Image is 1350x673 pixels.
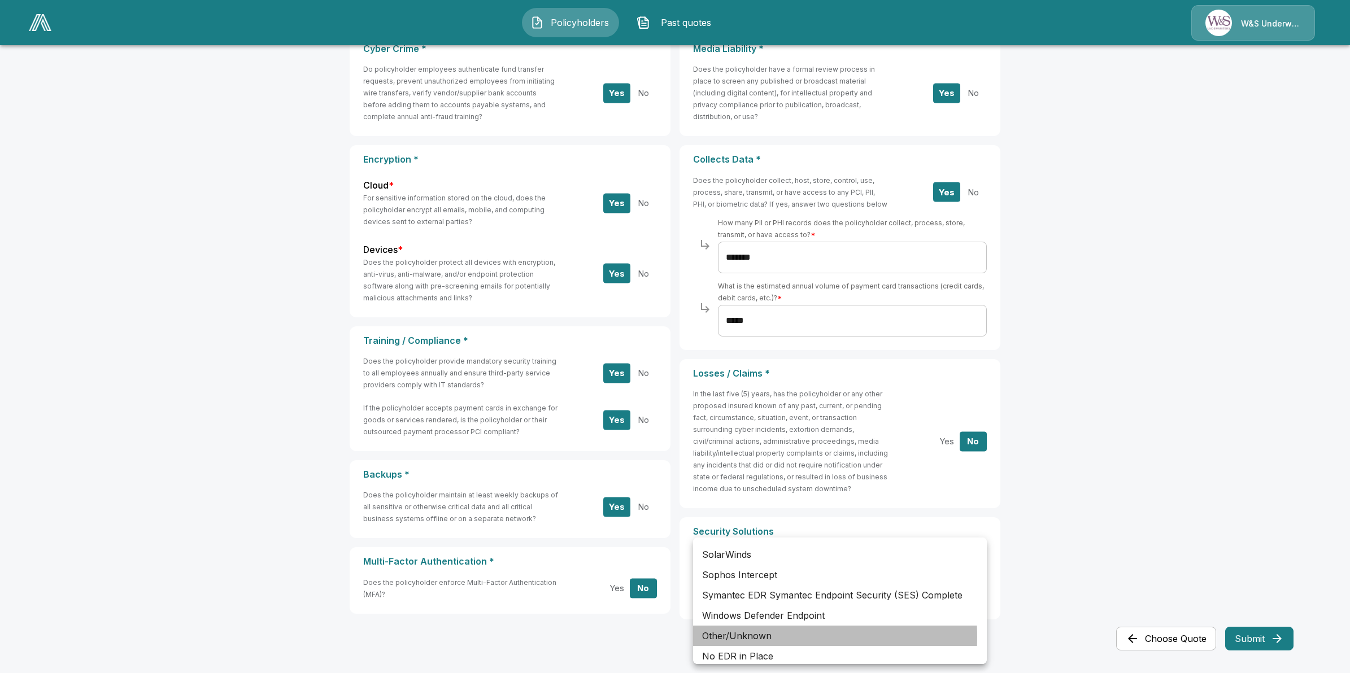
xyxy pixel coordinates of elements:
li: Windows Defender Endpoint [693,605,987,626]
li: Symantec EDR Symantec Endpoint Security (SES) Complete [693,585,987,605]
li: SolarWinds [693,544,987,565]
li: Sophos Intercept [693,565,987,585]
li: Other/Unknown [693,626,987,646]
li: No EDR in Place [693,646,987,666]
